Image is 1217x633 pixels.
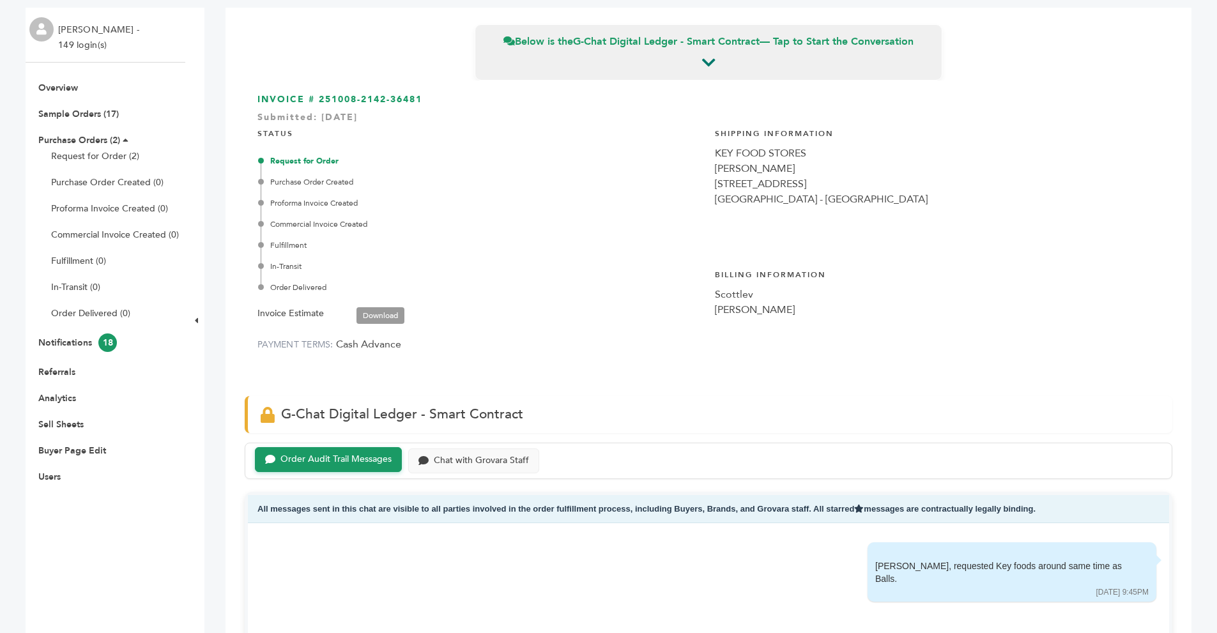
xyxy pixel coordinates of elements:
h4: Shipping Information [715,119,1160,146]
div: [GEOGRAPHIC_DATA] - [GEOGRAPHIC_DATA] [715,192,1160,207]
div: [PERSON_NAME], requested Key foods around same time as Balls. [875,560,1131,585]
div: [PERSON_NAME] [715,302,1160,317]
div: Scottlev [715,287,1160,302]
div: Proforma Invoice Created [261,197,702,209]
div: Purchase Order Created [261,176,702,188]
label: PAYMENT TERMS: [257,339,333,351]
div: [DATE] 9:45PM [1096,587,1149,598]
div: Chat with Grovara Staff [434,455,529,466]
div: Order Audit Trail Messages [280,454,392,465]
a: Users [38,471,61,483]
div: [STREET_ADDRESS] [715,176,1160,192]
div: Fulfillment [261,240,702,251]
a: Notifications18 [38,337,117,349]
div: In-Transit [261,261,702,272]
a: In-Transit (0) [51,281,100,293]
div: Order Delivered [261,282,702,293]
div: KEY FOOD STORES [715,146,1160,161]
div: Submitted: [DATE] [257,111,1160,130]
a: Request for Order (2) [51,150,139,162]
span: 18 [98,333,117,352]
a: Order Delivered (0) [51,307,130,319]
div: Commercial Invoice Created [261,218,702,230]
a: Analytics [38,392,76,404]
span: Below is the — Tap to Start the Conversation [503,34,914,49]
a: Referrals [38,366,75,378]
h4: STATUS [257,119,702,146]
h4: Billing Information [715,260,1160,287]
a: Purchase Order Created (0) [51,176,164,188]
a: Sell Sheets [38,418,84,431]
a: Buyer Page Edit [38,445,106,457]
a: Commercial Invoice Created (0) [51,229,179,241]
a: Proforma Invoice Created (0) [51,202,168,215]
a: Sample Orders (17) [38,108,119,120]
a: Overview [38,82,78,94]
img: profile.png [29,17,54,42]
strong: G-Chat Digital Ledger - Smart Contract [573,34,760,49]
span: Cash Advance [336,337,401,351]
li: [PERSON_NAME] - 149 login(s) [58,22,142,53]
h3: INVOICE # 251008-2142-36481 [257,93,1160,106]
a: Download [356,307,404,324]
a: Fulfillment (0) [51,255,106,267]
a: Purchase Orders (2) [38,134,120,146]
label: Invoice Estimate [257,306,324,321]
div: All messages sent in this chat are visible to all parties involved in the order fulfillment proce... [248,495,1169,524]
div: [PERSON_NAME] [715,161,1160,176]
div: Request for Order [261,155,702,167]
span: G-Chat Digital Ledger - Smart Contract [281,405,523,423]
